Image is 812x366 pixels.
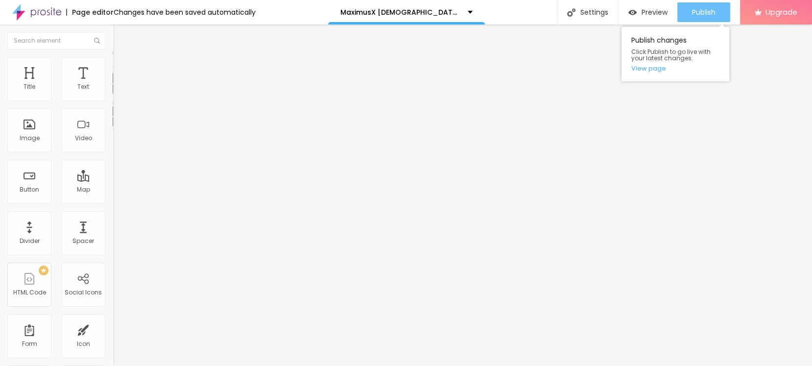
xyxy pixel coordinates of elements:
div: Video [75,135,92,142]
img: view-1.svg [628,8,637,17]
img: Icone [567,8,575,17]
div: Social Icons [65,289,102,296]
input: Search element [7,32,105,49]
button: Preview [619,2,677,22]
div: HTML Code [13,289,46,296]
span: Publish [692,8,716,16]
a: View page [631,65,719,72]
span: Preview [642,8,668,16]
div: Spacer [72,238,94,244]
div: Icon [77,341,90,347]
img: Icone [94,38,100,44]
div: Page editor [66,9,114,16]
div: Button [20,186,39,193]
button: Publish [677,2,730,22]
span: Upgrade [765,8,797,16]
div: Title [24,83,35,90]
iframe: To enrich screen reader interactions, please activate Accessibility in Grammarly extension settings [113,24,812,366]
p: MaximusX [DEMOGRAPHIC_DATA][MEDICAL_DATA] Gummies [340,9,460,16]
span: Click Publish to go live with your latest changes. [631,49,719,61]
div: Publish changes [621,27,729,81]
div: Map [77,186,90,193]
div: Form [22,341,37,347]
div: Changes have been saved automatically [114,9,256,16]
div: Divider [20,238,40,244]
div: Image [20,135,40,142]
div: Text [77,83,89,90]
